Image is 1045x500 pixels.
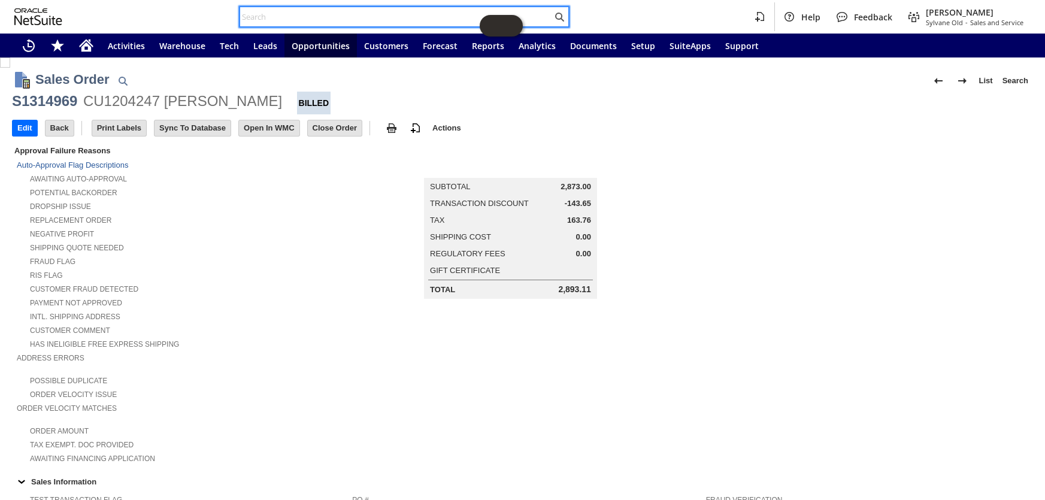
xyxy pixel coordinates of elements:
span: Customers [364,40,408,51]
a: Dropship Issue [30,202,91,211]
span: Support [725,40,759,51]
a: Tax Exempt. Doc Provided [30,441,134,449]
img: add-record.svg [408,121,423,135]
span: 0.00 [576,232,591,242]
a: Replacement Order [30,216,111,225]
h1: Sales Order [35,69,110,89]
span: Oracle Guided Learning Widget. To move around, please hold and drag [501,15,523,37]
svg: logo [14,8,62,25]
svg: Recent Records [22,38,36,53]
a: Support [718,34,766,57]
a: Shipping Cost [430,232,491,241]
caption: Summary [424,159,597,178]
a: Recent Records [14,34,43,57]
span: Forecast [423,40,458,51]
input: Edit [13,120,37,136]
img: Next [955,74,970,88]
span: -143.65 [565,199,591,208]
a: Shipping Quote Needed [30,244,124,252]
a: Documents [563,34,624,57]
span: Warehouse [159,40,205,51]
a: Leads [246,34,284,57]
iframe: Click here to launch Oracle Guided Learning Help Panel [480,15,523,37]
a: Auto-Approval Flag Descriptions [17,160,128,169]
span: Documents [570,40,617,51]
a: Payment not approved [30,299,122,307]
a: Negative Profit [30,230,94,238]
span: Help [801,11,820,23]
div: CU1204247 [PERSON_NAME] [83,92,282,111]
a: Tax [430,216,444,225]
input: Open In WMC [239,120,299,136]
a: Tech [213,34,246,57]
input: Back [46,120,74,136]
span: 0.00 [576,249,591,259]
a: Transaction Discount [430,199,529,208]
a: Order Amount [30,427,89,435]
input: Sync To Database [155,120,231,136]
a: Search [998,71,1033,90]
svg: Home [79,38,93,53]
a: Setup [624,34,662,57]
span: SuiteApps [670,40,711,51]
a: Fraud Flag [30,257,75,266]
a: Intl. Shipping Address [30,313,120,321]
a: Possible Duplicate [30,377,107,385]
span: Sales and Service [970,18,1023,27]
img: Previous [931,74,946,88]
span: 163.76 [567,216,591,225]
span: Sylvane Old [926,18,963,27]
span: 2,893.11 [558,284,591,295]
a: Potential Backorder [30,189,117,197]
a: Reports [465,34,511,57]
span: Opportunities [292,40,350,51]
img: print.svg [384,121,399,135]
span: - [965,18,968,27]
input: Close Order [308,120,362,136]
a: Has Ineligible Free Express Shipping [30,340,179,349]
img: Quick Find [116,74,130,88]
span: Feedback [854,11,892,23]
a: Activities [101,34,152,57]
a: Actions [428,123,466,132]
a: Subtotal [430,182,470,191]
a: Home [72,34,101,57]
input: Search [240,10,552,24]
div: Sales Information [12,474,1028,489]
a: Warehouse [152,34,213,57]
a: Order Velocity Matches [17,404,117,413]
span: [PERSON_NAME] [926,7,1023,18]
input: Print Labels [92,120,146,136]
span: Tech [220,40,239,51]
a: Order Velocity Issue [30,390,117,399]
span: Analytics [519,40,556,51]
span: 2,873.00 [561,182,591,192]
a: Customers [357,34,416,57]
a: List [974,71,998,90]
div: Shortcuts [43,34,72,57]
a: Analytics [511,34,563,57]
a: Customer Fraud Detected [30,285,138,293]
a: Customer Comment [30,326,110,335]
span: Activities [108,40,145,51]
svg: Shortcuts [50,38,65,53]
a: Total [430,285,455,294]
a: Address Errors [17,354,84,362]
svg: Search [552,10,567,24]
span: Setup [631,40,655,51]
a: Regulatory Fees [430,249,505,258]
a: Forecast [416,34,465,57]
td: Sales Information [12,474,1033,489]
a: Opportunities [284,34,357,57]
a: Awaiting Financing Application [30,454,155,463]
div: Approval Failure Reasons [12,144,347,157]
span: Leads [253,40,277,51]
a: Gift Certificate [430,266,500,275]
div: S1314969 [12,92,77,111]
div: Billed [297,92,331,114]
a: SuiteApps [662,34,718,57]
a: Awaiting Auto-Approval [30,175,127,183]
a: RIS flag [30,271,63,280]
span: Reports [472,40,504,51]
